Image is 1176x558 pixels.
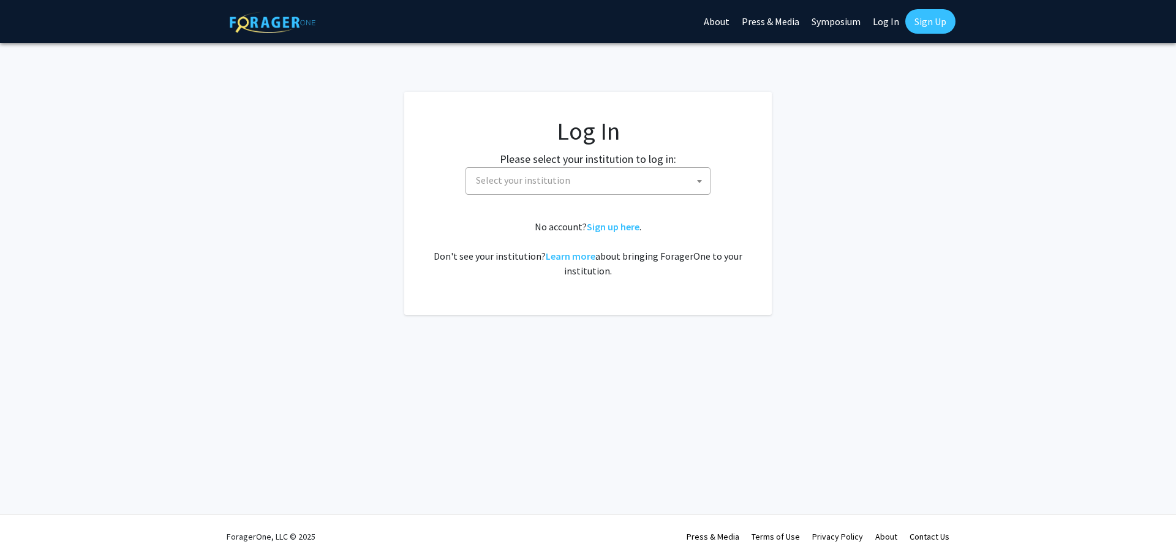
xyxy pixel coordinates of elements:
a: Terms of Use [752,531,800,542]
img: ForagerOne Logo [230,12,315,33]
span: Select your institution [466,167,710,195]
span: Select your institution [476,174,570,186]
label: Please select your institution to log in: [500,151,676,167]
a: Contact Us [910,531,949,542]
a: Sign Up [905,9,956,34]
a: About [875,531,897,542]
h1: Log In [429,116,747,146]
div: No account? . Don't see your institution? about bringing ForagerOne to your institution. [429,219,747,278]
a: Sign up here [587,221,639,233]
a: Privacy Policy [812,531,863,542]
a: Learn more about bringing ForagerOne to your institution [546,250,595,262]
span: Select your institution [471,168,710,193]
div: ForagerOne, LLC © 2025 [227,515,315,558]
a: Press & Media [687,531,739,542]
